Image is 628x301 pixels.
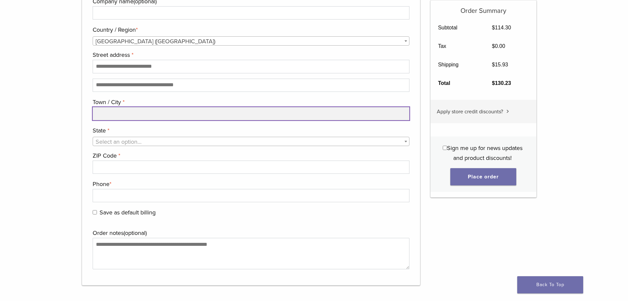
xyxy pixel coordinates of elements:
[93,151,408,161] label: ZIP Code
[447,144,523,162] span: Sign me up for news updates and product discounts!
[124,229,147,237] span: (optional)
[450,168,516,185] button: Place order
[492,43,495,49] span: $
[437,108,503,115] span: Apply store credit discounts?
[93,207,408,217] label: Save as default billing
[93,137,410,146] span: State
[517,276,583,293] a: Back To Top
[93,179,408,189] label: Phone
[93,50,408,60] label: Street address
[492,25,511,30] bdi: 114.30
[492,80,511,86] bdi: 130.23
[93,25,408,35] label: Country / Region
[93,228,408,238] label: Order notes
[431,0,536,15] h5: Order Summary
[93,97,408,107] label: Town / City
[93,37,409,46] span: United States (US)
[492,62,508,67] bdi: 15.93
[431,19,485,37] th: Subtotal
[93,210,97,214] input: Save as default billing
[93,36,410,46] span: Country / Region
[492,80,495,86] span: $
[492,43,505,49] bdi: 0.00
[492,25,495,30] span: $
[93,126,408,135] label: State
[492,62,495,67] span: $
[96,138,141,145] span: Select an option…
[506,110,509,113] img: caret.svg
[443,146,447,150] input: Sign me up for news updates and product discounts!
[431,74,485,93] th: Total
[431,37,485,56] th: Tax
[431,56,485,74] th: Shipping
